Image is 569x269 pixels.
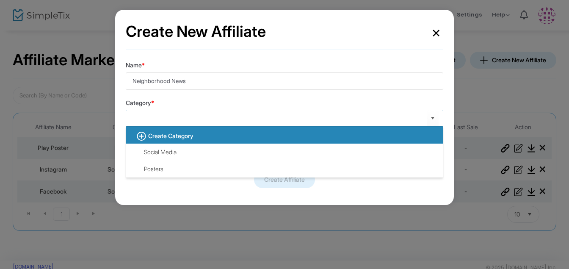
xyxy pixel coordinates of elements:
[148,132,193,139] b: Create Category
[427,110,439,127] button: Select
[126,61,145,69] label: Name
[429,20,443,44] button: ×
[254,171,315,188] button: Create Affiliate
[126,98,154,107] label: Category
[126,22,266,41] h2: Create New Affiliate
[133,165,163,173] div: Posters
[133,148,177,156] div: Social Media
